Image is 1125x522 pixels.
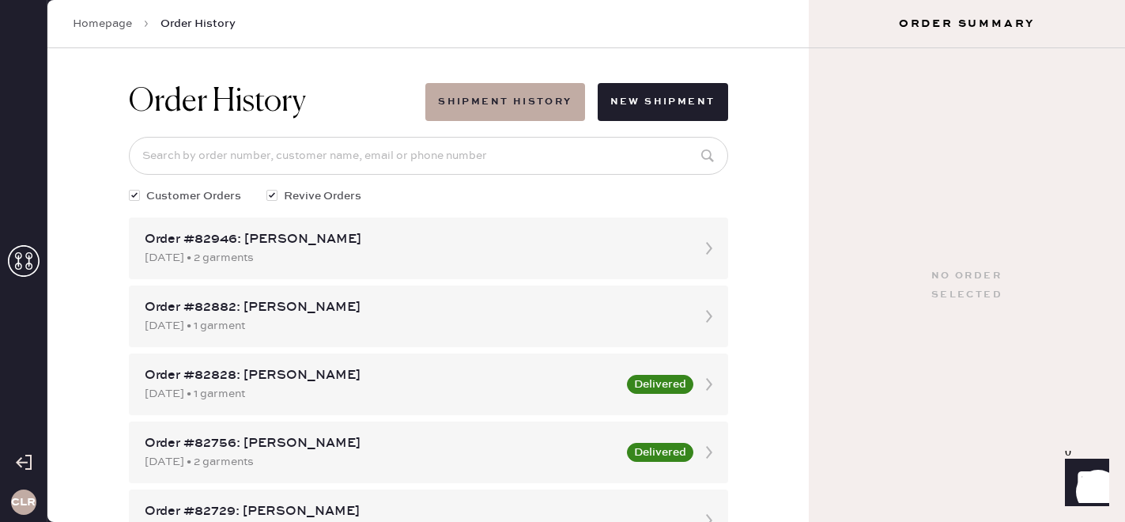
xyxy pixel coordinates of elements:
button: Delivered [627,443,693,462]
button: Shipment History [425,83,584,121]
div: [DATE] • 2 garments [145,453,617,471]
div: Order #82756: [PERSON_NAME] [145,434,617,453]
div: [DATE] • 1 garment [145,317,684,335]
h1: Order History [129,83,306,121]
div: Order #82882: [PERSON_NAME] [145,298,684,317]
span: Customer Orders [146,187,241,205]
div: No order selected [931,267,1002,304]
iframe: Front Chat [1050,451,1118,519]
div: Customer information [51,157,1071,176]
th: Description [135,257,1017,278]
div: Order # 83149 [51,115,1071,134]
div: Order #82946: [PERSON_NAME] [145,230,684,249]
button: New Shipment [598,83,728,121]
a: Homepage [73,16,132,32]
div: [DATE] • 2 garments [145,249,684,267]
h3: Order Summary [809,16,1125,32]
div: # 88628 Hyemin [PERSON_NAME] [EMAIL_ADDRESS][DOMAIN_NAME] [51,176,1071,233]
h3: CLR [11,497,36,508]
th: QTY [1017,257,1071,278]
div: [DATE] • 1 garment [145,385,617,403]
td: 1 [1017,278,1071,298]
span: Order History [160,16,236,32]
div: Packing list [51,96,1071,115]
div: Order #82828: [PERSON_NAME] [145,366,617,385]
input: Search by order number, customer name, email or phone number [129,137,728,175]
td: Basic Strap Dress - Reformation - Davies Bustier Denim Mini Dress Cafe - Size: 4 [135,278,1017,298]
button: Delivered [627,375,693,394]
div: Order #82729: [PERSON_NAME] [145,502,684,521]
th: ID [51,257,135,278]
span: Revive Orders [284,187,361,205]
td: 984965 [51,278,135,298]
